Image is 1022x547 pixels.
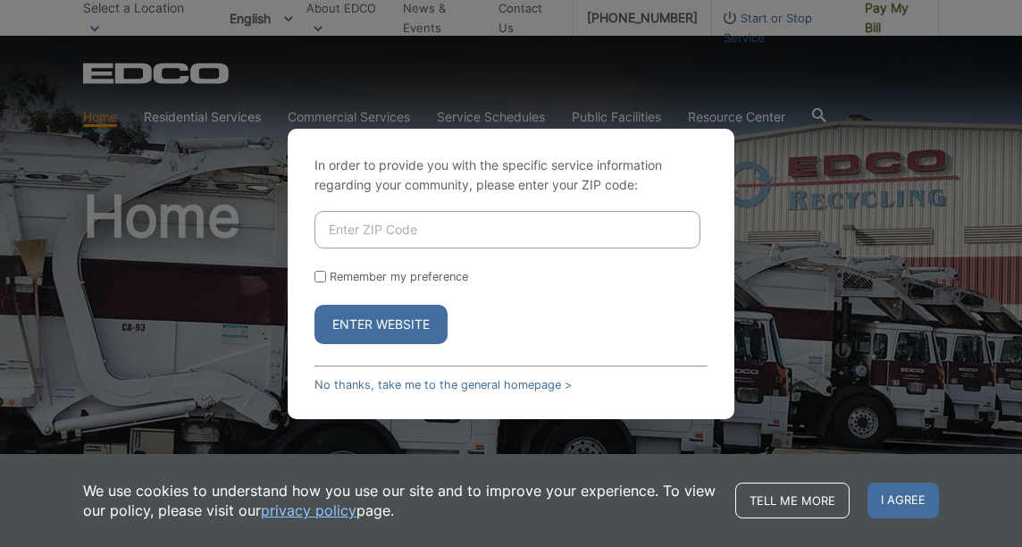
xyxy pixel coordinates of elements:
label: Remember my preference [330,270,468,283]
p: In order to provide you with the specific service information regarding your community, please en... [314,156,708,195]
a: Tell me more [735,483,850,518]
p: We use cookies to understand how you use our site and to improve your experience. To view our pol... [83,481,717,520]
input: Enter ZIP Code [314,211,700,248]
a: privacy policy [261,501,356,520]
a: No thanks, take me to the general homepage > [314,378,572,391]
button: Enter Website [314,305,448,344]
span: I agree [867,483,939,518]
